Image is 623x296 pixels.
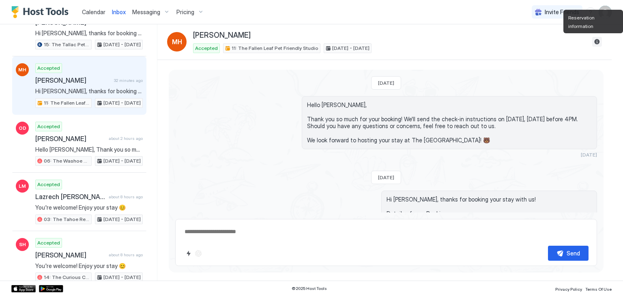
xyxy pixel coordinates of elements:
a: App Store [11,285,36,292]
span: 11: The Fallen Leaf Pet Friendly Studio [44,99,90,107]
span: [DATE] - [DATE] [103,41,141,48]
span: Lazrech [PERSON_NAME] [35,193,105,201]
span: [DATE] - [DATE] [332,45,370,52]
span: You're welcome! Enjoy your stay 😊 [35,204,143,211]
span: [DATE] - [DATE] [103,274,141,281]
span: 32 minutes ago [114,78,143,83]
span: SH [19,241,26,248]
span: [PERSON_NAME] [193,31,251,40]
span: [DATE] - [DATE] [103,99,141,107]
span: Inbox [112,9,126,15]
span: Reservation information [568,15,596,29]
span: about 8 hours ago [109,194,143,199]
span: [DATE] - [DATE] [103,216,141,223]
span: [PERSON_NAME] [35,135,105,143]
span: about 2 hours ago [109,136,143,141]
a: Host Tools Logo [11,6,72,18]
button: Quick reply [184,249,193,258]
span: Accepted [37,239,60,247]
span: Messaging [132,9,160,16]
span: 15: The Tallac Pet Friendly Studio [44,41,90,48]
span: Accepted [37,64,60,72]
span: about 8 hours ago [109,252,143,257]
span: LM [19,182,26,190]
span: OD [19,124,26,132]
span: Privacy Policy [555,287,582,292]
span: 11: The Fallen Leaf Pet Friendly Studio [232,45,318,52]
span: Hello [PERSON_NAME], Thank you so much for your booking! We'll send the check-in instructions on ... [307,101,592,144]
span: [PERSON_NAME] [35,76,111,84]
span: [DATE] [378,174,394,180]
span: [DATE] [378,80,394,86]
span: 14: The Curious Cub Pet Friendly Studio [44,274,90,281]
div: menu [586,7,595,17]
span: [PERSON_NAME] [35,251,105,259]
div: Send [567,249,580,257]
a: Privacy Policy [555,284,582,293]
span: Terms Of Use [585,287,612,292]
span: [DATE] [581,152,597,158]
a: Inbox [112,8,126,16]
span: Pricing [176,9,194,16]
div: User profile [599,6,612,19]
span: Hello [PERSON_NAME], Thank you so much for your booking! We'll send the check-in instructions [DA... [35,146,143,153]
a: Terms Of Use [585,284,612,293]
span: © 2025 Host Tools [292,286,327,291]
span: You're welcome! Enjoy your stay 😊 [35,262,143,270]
button: Reservation information [592,37,602,47]
span: Invite Friends [545,9,579,16]
span: 06: The Washoe Sierra Studio [44,157,90,165]
button: Send [548,246,589,261]
span: [DATE] - [DATE] [103,157,141,165]
span: Hi [PERSON_NAME], thanks for booking your stay with us! Details of your Booking: 📍 [STREET_ADDRES... [35,88,143,95]
span: MH [18,66,26,73]
span: 03: The Tahoe Retro Double Bed Studio [44,216,90,223]
span: Accepted [195,45,218,52]
span: Calendar [82,9,105,15]
span: Accepted [37,123,60,130]
span: MH [172,37,182,47]
a: Calendar [82,8,105,16]
span: Accepted [37,181,60,188]
span: Hi [PERSON_NAME], thanks for booking your stay with us! Details of your Booking: 📍 [STREET_ADDRES... [35,30,143,37]
a: Google Play Store [39,285,63,292]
